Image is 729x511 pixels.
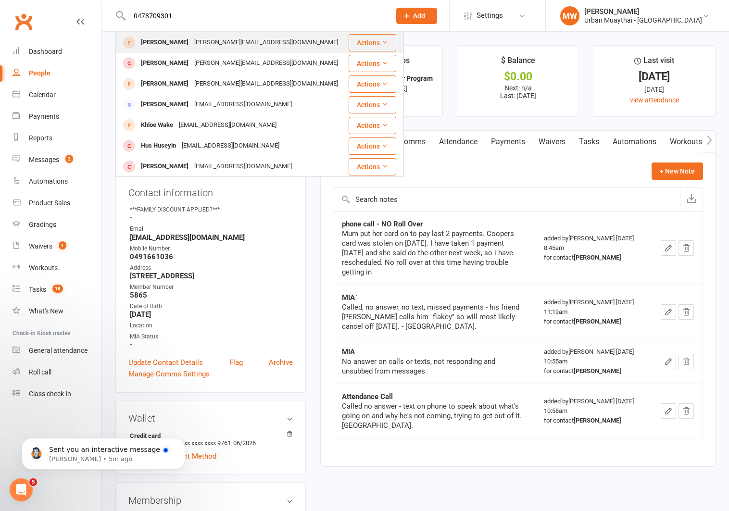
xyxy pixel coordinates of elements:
div: Email [130,224,293,234]
strong: - [130,213,293,222]
strong: MIA [342,348,355,356]
strong: Attendance Call [342,392,393,401]
div: Called no answer - text on phone to speak about what's going on and why he's not coming, trying t... [342,401,527,430]
div: [PERSON_NAME] [138,160,191,174]
h3: Membership [128,495,293,506]
span: 1 [59,241,66,249]
div: [EMAIL_ADDRESS][DOMAIN_NAME] [191,160,295,174]
input: Search notes [333,188,680,211]
div: Product Sales [29,199,70,207]
strong: 0491661036 [130,252,293,261]
a: Roll call [13,361,101,383]
a: Workouts [663,131,709,153]
span: 18 [52,285,63,293]
div: No answer on calls or texts, not responding and unsubbed from messages. [342,357,527,376]
div: Mobile Number [130,244,293,253]
div: for contact [544,317,643,326]
a: Payments [13,106,101,127]
strong: [STREET_ADDRESS] [130,272,293,280]
a: Tasks [572,131,606,153]
div: added by [PERSON_NAME] [DATE] 10:58am [544,397,643,425]
a: Payments [484,131,532,153]
button: Actions [349,55,396,72]
div: [PERSON_NAME] [138,56,191,70]
a: Automations [13,171,101,192]
a: Comms [392,131,432,153]
strong: phone call - NO Roll Over [342,220,423,228]
iframe: Intercom live chat [10,478,33,501]
a: Flag [229,357,243,368]
div: $ Balance [501,54,535,72]
a: Workouts [13,257,101,279]
strong: MIA` [342,293,357,302]
div: MW [560,6,579,25]
div: Member Number [130,283,293,292]
strong: [PERSON_NAME] [574,417,621,424]
div: Khloe Wake [138,118,176,132]
a: Update Contact Details [128,357,203,368]
strong: - [130,340,293,349]
div: Tasks [29,286,46,293]
a: Manage Comms Settings [128,368,210,380]
a: Messages 2 [13,149,101,171]
div: Address [130,263,293,273]
span: xxxx xxxx xxxx 9761 [178,439,231,447]
span: Add [413,12,425,20]
button: Actions [349,137,396,155]
a: Dashboard [13,41,101,62]
h3: Wallet [128,413,293,424]
strong: [DATE] [130,310,293,319]
a: Gradings [13,214,101,236]
a: Product Sales [13,192,101,214]
strong: [PERSON_NAME] [574,254,621,261]
div: [PERSON_NAME][EMAIL_ADDRESS][DOMAIN_NAME] [191,56,341,70]
div: MIA Status [130,332,293,341]
div: Workouts [29,264,58,272]
div: [DATE] [602,72,706,82]
a: General attendance kiosk mode [13,340,101,361]
p: Next: n/a Last: [DATE] [466,84,570,100]
div: Urban Muaythai - [GEOGRAPHIC_DATA] [584,16,702,25]
li: [PERSON_NAME] [128,431,293,448]
a: view attendance [630,96,679,104]
a: Tasks 18 [13,279,101,300]
button: Actions [349,96,396,113]
div: What's New [29,307,63,315]
div: ***FAMILY DISCOUNT APPLIED?*** [130,205,293,214]
div: for contact [544,416,643,425]
div: added by [PERSON_NAME] [DATE] 8:45am [544,234,643,262]
div: added by [PERSON_NAME] [DATE] 10:55am [544,347,643,376]
div: Class check-in [29,390,71,398]
strong: [EMAIL_ADDRESS][DOMAIN_NAME] [130,233,293,242]
div: Hus Huseyin [138,139,179,153]
div: [PERSON_NAME] [138,36,191,50]
span: 5 [29,478,37,486]
a: Calendar [13,84,101,106]
div: Date of Birth [130,302,293,311]
div: [PERSON_NAME] [138,98,191,112]
div: [EMAIL_ADDRESS][DOMAIN_NAME] [176,118,279,132]
span: 2 [65,155,73,163]
div: [EMAIL_ADDRESS][DOMAIN_NAME] [179,139,282,153]
a: Reports [13,127,101,149]
button: Actions [349,75,396,93]
div: for contact [544,366,643,376]
div: [PERSON_NAME] [584,7,702,16]
strong: [PERSON_NAME] [574,367,621,374]
div: Waivers [29,242,52,250]
div: Reports [29,134,52,142]
button: Add [396,8,437,24]
div: Last visit [634,54,674,72]
div: for contact [544,253,643,262]
div: Messages [29,156,59,163]
div: Dashboard [29,48,62,55]
strong: 5865 [130,291,293,299]
span: Settings [477,5,503,26]
div: Location [130,321,293,330]
div: [PERSON_NAME][EMAIL_ADDRESS][DOMAIN_NAME] [191,36,341,50]
a: What's New [13,300,101,322]
div: added by [PERSON_NAME] [DATE] 11:19am [544,298,643,326]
